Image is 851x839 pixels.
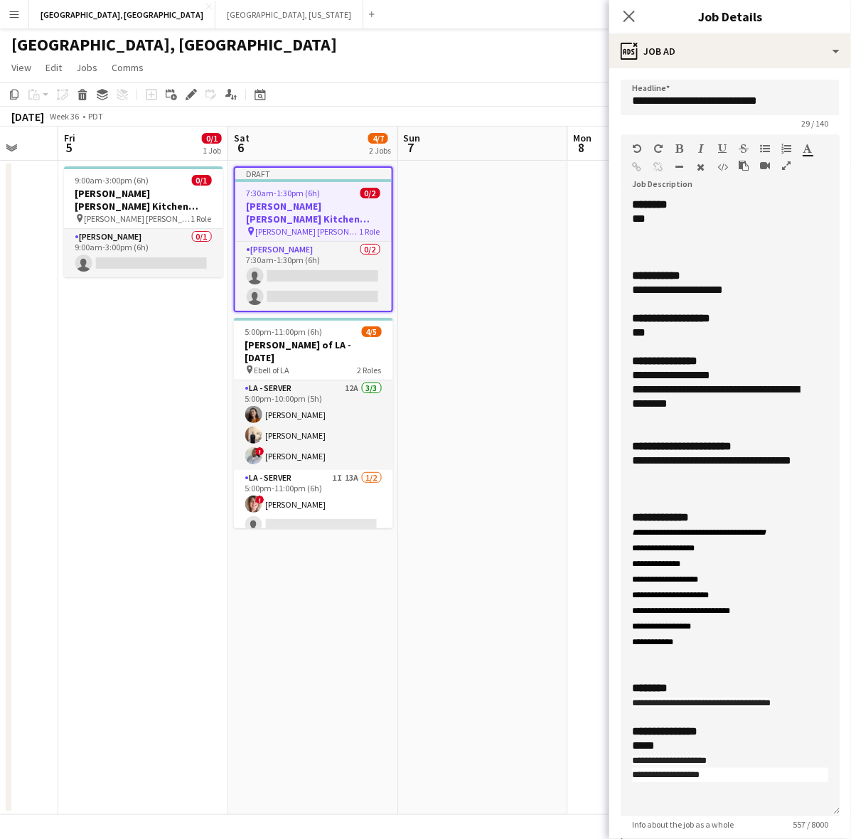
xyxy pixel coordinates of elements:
app-card-role: [PERSON_NAME]0/19:00am-3:00pm (6h) [64,229,223,277]
span: Jobs [76,61,97,74]
button: Strikethrough [739,143,749,154]
span: 4/5 [362,326,382,337]
span: 8 [572,139,592,156]
app-job-card: Draft7:30am-1:30pm (6h)0/2[PERSON_NAME] [PERSON_NAME] Kitchen [DATE] [PERSON_NAME] [PERSON_NAME] ... [234,166,393,312]
span: Mon [574,132,592,144]
span: [PERSON_NAME] [PERSON_NAME] Catering [85,213,191,224]
span: 1 Role [360,226,380,237]
button: Insert video [760,160,770,171]
span: Comms [112,61,144,74]
div: 2 Jobs [369,145,391,156]
span: 0/1 [192,175,212,186]
span: 7:30am-1:30pm (6h) [247,188,321,198]
app-job-card: 9:00am-3:00pm (6h)0/1[PERSON_NAME] [PERSON_NAME] Kitchen [DATE] [PERSON_NAME] [PERSON_NAME] Cater... [64,166,223,277]
span: 0/2 [360,188,380,198]
span: 1 Role [191,213,212,224]
button: Text Color [803,143,813,154]
span: ! [256,496,264,504]
app-card-role: LA - Server1I13A1/25:00pm-11:00pm (6h)![PERSON_NAME] [234,470,393,539]
a: View [6,58,37,77]
span: 5:00pm-11:00pm (6h) [245,326,323,337]
a: Comms [106,58,149,77]
span: 557 / 8000 [781,819,840,830]
button: Underline [717,143,727,154]
app-card-role: LA - Server12A3/35:00pm-10:00pm (5h)[PERSON_NAME][PERSON_NAME]![PERSON_NAME] [234,380,393,470]
button: Clear Formatting [696,161,706,173]
span: Week 36 [47,111,82,122]
span: 0/1 [202,133,222,144]
app-card-role: [PERSON_NAME]0/27:30am-1:30pm (6h) [235,242,392,311]
div: Draft [235,168,392,179]
span: Sat [234,132,250,144]
button: Redo [653,143,663,154]
span: 5 [62,139,75,156]
button: Unordered List [760,143,770,154]
button: HTML Code [717,161,727,173]
span: View [11,61,31,74]
div: 1 Job [203,145,221,156]
button: Ordered List [781,143,791,154]
div: Job Ad [609,34,851,68]
span: 2 Roles [358,365,382,375]
span: Fri [64,132,75,144]
div: [DATE] [11,109,44,124]
button: Horizontal Line [675,161,685,173]
span: 29 / 140 [790,118,840,129]
h3: [PERSON_NAME] of LA - [DATE] [234,338,393,364]
button: Paste as plain text [739,160,749,171]
span: Ebell of LA [255,365,290,375]
button: [GEOGRAPHIC_DATA], [GEOGRAPHIC_DATA] [29,1,215,28]
span: 4/7 [368,133,388,144]
app-job-card: 5:00pm-11:00pm (6h)4/5[PERSON_NAME] of LA - [DATE] Ebell of LA2 RolesLA - Server12A3/35:00pm-10:0... [234,318,393,528]
span: ! [256,447,264,456]
button: Fullscreen [781,160,791,171]
h1: [GEOGRAPHIC_DATA], [GEOGRAPHIC_DATA] [11,34,337,55]
span: 7 [402,139,421,156]
a: Edit [40,58,68,77]
span: Sun [404,132,421,144]
span: [PERSON_NAME] [PERSON_NAME] Catering [256,226,360,237]
span: 6 [232,139,250,156]
button: Bold [675,143,685,154]
button: Undo [632,143,642,154]
span: Info about the job as a whole [621,819,745,830]
button: Italic [696,143,706,154]
h3: [PERSON_NAME] [PERSON_NAME] Kitchen [DATE] [235,200,392,225]
span: Edit [46,61,62,74]
span: 9:00am-3:00pm (6h) [75,175,149,186]
a: Jobs [70,58,103,77]
h3: Job Details [609,7,851,26]
div: PDT [88,111,103,122]
button: [GEOGRAPHIC_DATA], [US_STATE] [215,1,363,28]
h3: [PERSON_NAME] [PERSON_NAME] Kitchen [DATE] [64,187,223,213]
